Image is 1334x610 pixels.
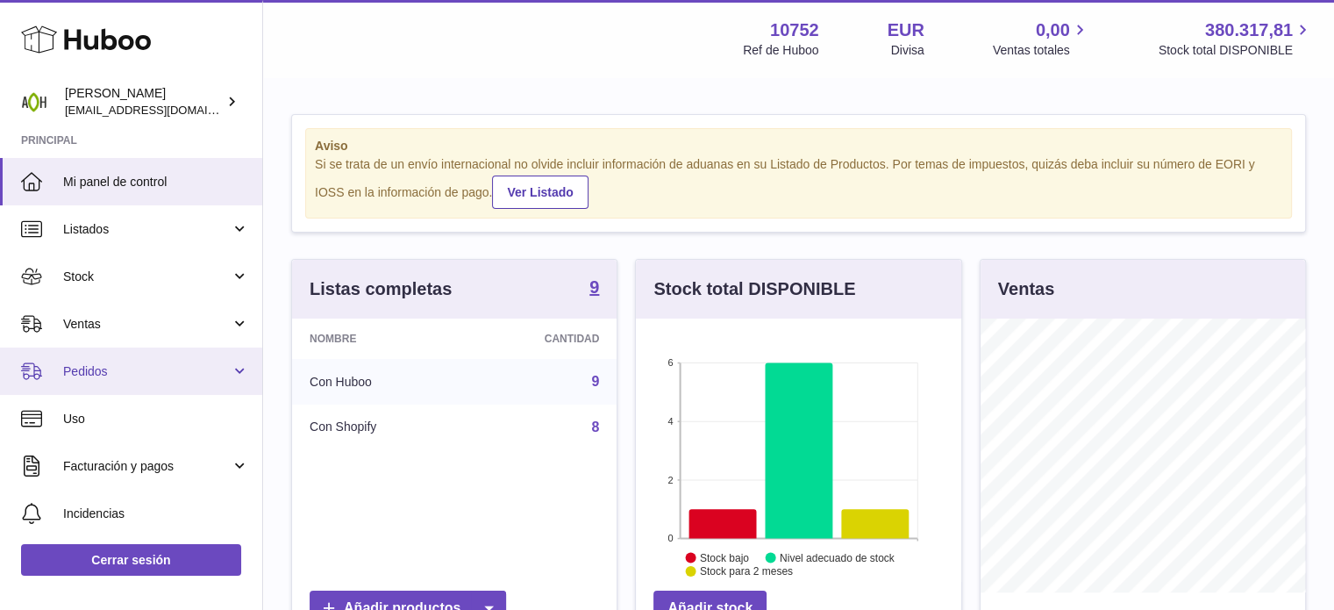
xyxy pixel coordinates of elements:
[668,357,674,368] text: 6
[891,42,924,59] div: Divisa
[668,474,674,484] text: 2
[465,319,617,359] th: Cantidad
[668,416,674,427] text: 4
[21,89,47,115] img: ventas@adaptohealue.com
[1205,18,1293,42] span: 380.317,81
[589,278,599,299] a: 9
[668,533,674,543] text: 0
[589,278,599,296] strong: 9
[292,359,465,405] td: Con Huboo
[998,277,1054,301] h3: Ventas
[700,551,749,563] text: Stock bajo
[63,506,249,522] span: Incidencias
[65,85,223,118] div: [PERSON_NAME]
[21,544,241,576] a: Cerrar sesión
[65,103,258,117] span: [EMAIL_ADDRESS][DOMAIN_NAME]
[63,174,249,190] span: Mi panel de control
[310,277,452,301] h3: Listas completas
[63,221,231,238] span: Listados
[1159,18,1313,59] a: 380.317,81 Stock total DISPONIBLE
[63,269,231,285] span: Stock
[743,42,818,59] div: Ref de Huboo
[63,316,231,333] span: Ventas
[780,551,895,563] text: Nivel adecuado de stock
[63,411,249,427] span: Uso
[653,277,855,301] h3: Stock total DISPONIBLE
[888,18,924,42] strong: EUR
[292,319,465,359] th: Nombre
[1036,18,1070,42] span: 0,00
[591,374,599,389] a: 9
[770,18,819,42] strong: 10752
[993,18,1090,59] a: 0,00 Ventas totales
[63,363,231,380] span: Pedidos
[292,405,465,450] td: Con Shopify
[315,138,1282,154] strong: Aviso
[315,156,1282,209] div: Si se trata de un envío internacional no olvide incluir información de aduanas en su Listado de P...
[591,420,599,434] a: 8
[1159,42,1313,59] span: Stock total DISPONIBLE
[492,176,588,209] a: Ver Listado
[63,458,231,475] span: Facturación y pagos
[993,42,1090,59] span: Ventas totales
[700,565,793,578] text: Stock para 2 meses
